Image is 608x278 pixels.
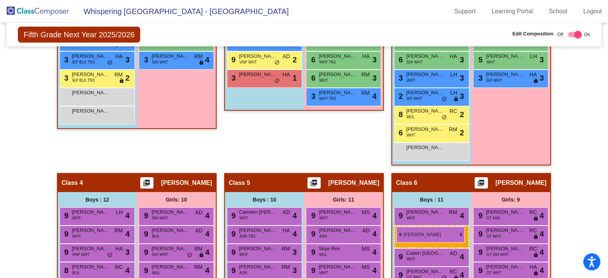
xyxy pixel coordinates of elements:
[152,234,159,239] span: BLK
[533,78,538,84] span: lock
[319,263,357,271] span: [PERSON_NAME]
[319,270,328,276] span: WHT
[471,192,550,207] div: Girls: 9
[309,74,315,82] span: 6
[396,179,417,187] span: Class 6
[195,227,203,235] span: AD
[448,5,482,17] a: Support
[72,208,110,216] span: [PERSON_NAME]
[533,270,538,276] span: lock
[309,248,315,256] span: 9
[453,96,459,102] span: lock
[529,208,537,216] span: RC
[372,72,377,84] span: 3
[486,208,524,216] span: [PERSON_NAME]
[119,78,124,84] span: lock
[540,228,544,240] span: 4
[114,71,123,79] span: RM
[319,52,357,60] span: [PERSON_NAME]
[194,52,203,60] span: RM
[205,228,209,240] span: 4
[372,265,377,276] span: 4
[72,263,110,271] span: [PERSON_NAME]
[274,78,280,84] span: do_not_disturb_alt
[282,245,290,253] span: RM
[450,268,457,276] span: RC
[442,96,447,102] span: do_not_disturb_alt
[76,5,289,17] span: Whispering [GEOGRAPHIC_DATA] - [GEOGRAPHIC_DATA]
[116,208,123,216] span: LH
[187,252,192,258] span: do_not_disturb_alt
[62,266,68,275] span: 8
[362,245,370,253] span: MS
[225,192,304,207] div: Boys : 10
[239,208,277,216] span: Camden [PERSON_NAME]
[319,96,336,102] span: WHT TR2
[372,246,377,258] span: 4
[540,210,544,221] span: 4
[449,208,457,216] span: RM
[293,72,297,84] span: 1
[477,74,483,82] span: 3
[397,253,403,261] span: 9
[239,263,277,271] span: [PERSON_NAME]
[397,92,403,100] span: 2
[205,210,209,221] span: 4
[543,5,573,17] a: School
[496,179,546,187] span: [PERSON_NAME]
[72,252,90,257] span: VNP WHT
[406,144,444,151] span: [PERSON_NAME]
[152,52,190,60] span: [PERSON_NAME]
[319,89,357,97] span: [PERSON_NAME]
[392,192,471,207] div: Boys : 11
[362,263,370,271] span: MS
[152,59,168,65] span: 504 WHT
[407,59,423,65] span: 504 WHT
[533,234,538,240] span: lock
[239,52,277,60] span: [PERSON_NAME]
[361,71,370,79] span: RM
[116,245,123,253] span: HA
[72,89,110,97] span: [PERSON_NAME] Dos [PERSON_NAME]
[125,265,130,276] span: 4
[283,227,290,235] span: HA
[58,192,137,207] div: Boys : 12
[406,208,444,216] span: [PERSON_NAME]
[397,211,403,220] span: 9
[293,246,297,258] span: 3
[114,227,123,235] span: RM
[450,71,457,79] span: LH
[152,245,190,253] span: [PERSON_NAME]
[372,228,377,240] span: 4
[450,107,457,115] span: RC
[309,211,315,220] span: 9
[319,71,357,78] span: [PERSON_NAME]
[557,31,563,38] span: Off
[397,110,403,119] span: 8
[406,52,444,60] span: [PERSON_NAME]
[450,52,457,60] span: HA
[328,179,379,187] span: [PERSON_NAME]
[486,252,509,257] span: GT 504 WHT
[477,179,486,190] mat-icon: picture_as_pdf
[72,71,110,78] span: [PERSON_NAME]
[239,234,255,239] span: ASN TR2
[529,227,537,235] span: RC
[142,248,148,256] span: 9
[577,5,608,17] a: Logout
[486,59,495,65] span: WHT
[72,78,95,83] span: IEP BLK TR3
[72,245,110,253] span: [PERSON_NAME]
[309,230,315,238] span: 9
[125,246,130,258] span: 3
[319,78,328,83] span: WHT
[274,60,280,66] span: do_not_disturb_alt
[72,215,81,221] span: WHT
[137,192,216,207] div: Girls: 10
[152,252,168,257] span: 504 WHT
[363,52,370,60] span: HA
[319,208,357,216] span: [PERSON_NAME]
[450,249,457,257] span: AD
[319,252,327,257] span: MUL
[230,211,236,220] span: 9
